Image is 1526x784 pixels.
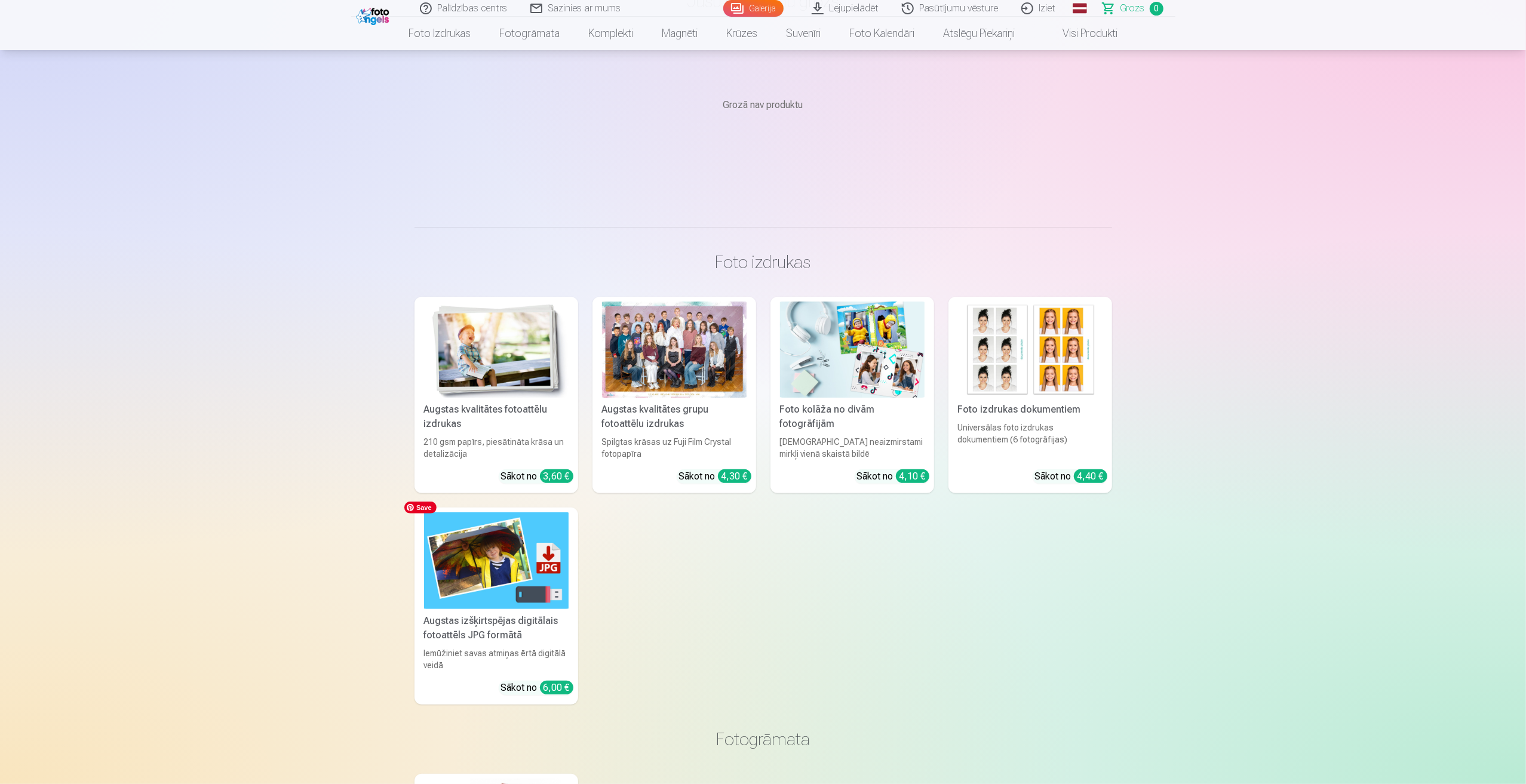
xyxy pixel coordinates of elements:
[712,17,772,50] a: Krūzes
[929,17,1029,50] a: Atslēgu piekariņi
[896,469,929,483] div: 4,10 €
[592,297,756,493] a: Augstas kvalitātes grupu fotoattēlu izdrukasSpilgtas krāsas uz Fuji Film Crystal fotopapīraSākot ...
[485,17,574,50] a: Fotogrāmata
[574,17,647,50] a: Komplekti
[770,297,934,493] a: Foto kolāža no divām fotogrāfijāmFoto kolāža no divām fotogrāfijām[DEMOGRAPHIC_DATA] neaizmirstam...
[414,508,578,704] a: Augstas izšķirtspējas digitālais fotoattēls JPG formātāAugstas izšķirtspējas digitālais fotoattēl...
[780,302,925,398] img: Foto kolāža no divām fotogrāfijām
[953,422,1107,460] div: Universālas foto izdrukas dokumentiem (6 fotogrāfijas)
[501,681,573,695] div: Sākot no
[1029,17,1132,50] a: Visi produkti
[775,402,929,431] div: Foto kolāža no divām fotogrāfijām
[419,436,573,460] div: 210 gsm papīrs, piesātināta krāsa un detalizācija
[501,469,573,484] div: Sākot no
[718,469,751,483] div: 4,30 €
[394,17,485,50] a: Foto izdrukas
[647,17,712,50] a: Magnēti
[679,469,751,484] div: Sākot no
[419,647,573,671] div: Iemūžiniet savas atmiņas ērtā digitālā veidā
[424,512,569,608] img: Augstas izšķirtspējas digitālais fotoattēls JPG formātā
[857,469,929,484] div: Sākot no
[1035,469,1107,484] div: Sākot no
[540,469,573,483] div: 3,60 €
[424,728,1103,750] h3: Fotogrāmata
[597,436,751,460] div: Spilgtas krāsas uz Fuji Film Crystal fotopapīra
[404,502,437,514] span: Save
[414,98,1112,112] p: Grozā nav produktu
[835,17,929,50] a: Foto kalendāri
[419,402,573,431] div: Augstas kvalitātes fotoattēlu izdrukas
[414,297,578,493] a: Augstas kvalitātes fotoattēlu izdrukasAugstas kvalitātes fotoattēlu izdrukas210 gsm papīrs, piesā...
[419,614,573,642] div: Augstas izšķirtspējas digitālais fotoattēls JPG formātā
[1074,469,1107,483] div: 4,40 €
[775,436,929,460] div: [DEMOGRAPHIC_DATA] neaizmirstami mirkļi vienā skaistā bildē
[356,5,392,25] img: /fa1
[1120,1,1145,16] span: Grozs
[772,17,835,50] a: Suvenīri
[424,251,1103,273] h3: Foto izdrukas
[1150,2,1163,16] span: 0
[424,302,569,398] img: Augstas kvalitātes fotoattēlu izdrukas
[597,402,751,431] div: Augstas kvalitātes grupu fotoattēlu izdrukas
[953,402,1107,417] div: Foto izdrukas dokumentiem
[958,302,1103,398] img: Foto izdrukas dokumentiem
[948,297,1112,493] a: Foto izdrukas dokumentiemFoto izdrukas dokumentiemUniversālas foto izdrukas dokumentiem (6 fotogr...
[540,681,573,694] div: 6,00 €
